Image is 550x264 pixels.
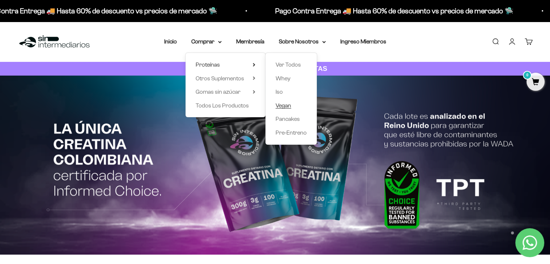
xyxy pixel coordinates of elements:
[196,89,240,95] span: Gomas sin azúcar
[276,89,283,95] span: Iso
[276,128,307,137] a: Pre-Entreno
[276,101,307,110] a: Vegan
[196,74,255,83] summary: Otros Suplementos
[196,87,255,97] summary: Gomas sin azúcar
[236,38,264,44] a: Membresía
[196,102,249,108] span: Todos Los Productos
[276,102,291,108] span: Vegan
[191,37,222,46] summary: Comprar
[164,38,177,44] a: Inicio
[276,75,290,81] span: Whey
[276,74,307,83] a: Whey
[276,129,307,136] span: Pre-Entreno
[526,78,545,86] a: 0
[276,87,307,97] a: Iso
[340,38,386,44] a: Ingreso Miembros
[276,60,307,69] a: Ver Todos
[196,101,255,110] a: Todos Los Productos
[196,75,244,81] span: Otros Suplementos
[196,60,255,69] summary: Proteínas
[274,5,512,17] p: Pago Contra Entrega 🚚 Hasta 60% de descuento vs precios de mercado 🛸
[276,114,307,124] a: Pancakes
[523,71,532,80] mark: 0
[279,37,326,46] summary: Sobre Nosotros
[276,61,301,68] span: Ver Todos
[276,116,300,122] span: Pancakes
[196,61,220,68] span: Proteínas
